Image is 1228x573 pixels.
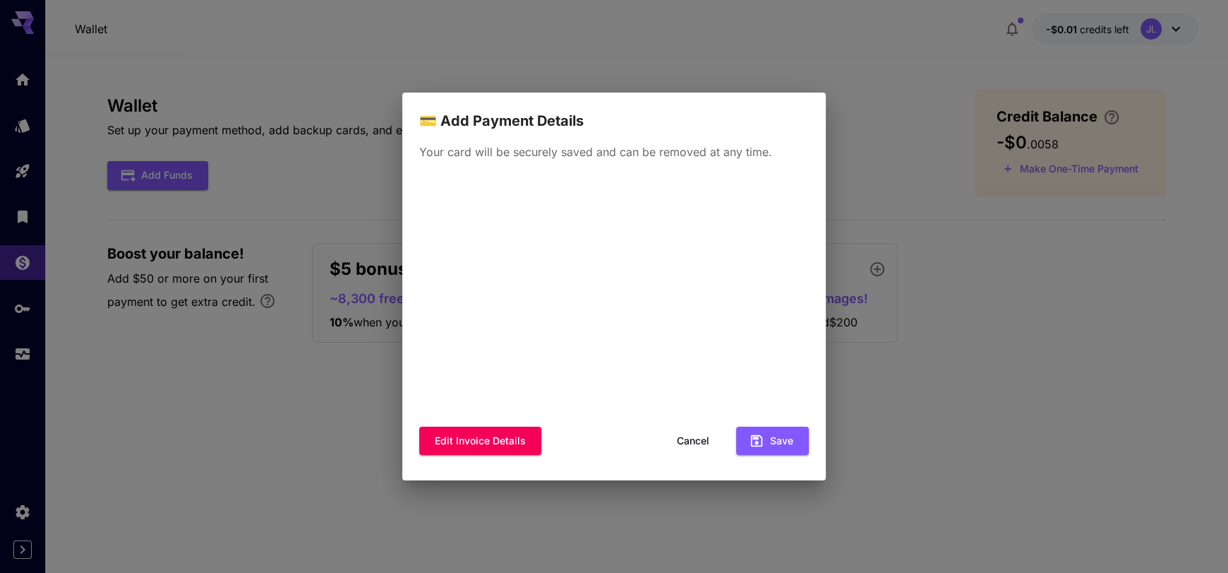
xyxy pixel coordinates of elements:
button: Edit invoice details [419,427,541,456]
p: Your card will be securely saved and can be removed at any time. [419,143,809,160]
button: Cancel [661,427,725,456]
h2: 💳 Add Payment Details [402,93,826,132]
iframe: Cuadro de entrada de pago seguro [416,175,812,418]
button: Save [736,427,809,456]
